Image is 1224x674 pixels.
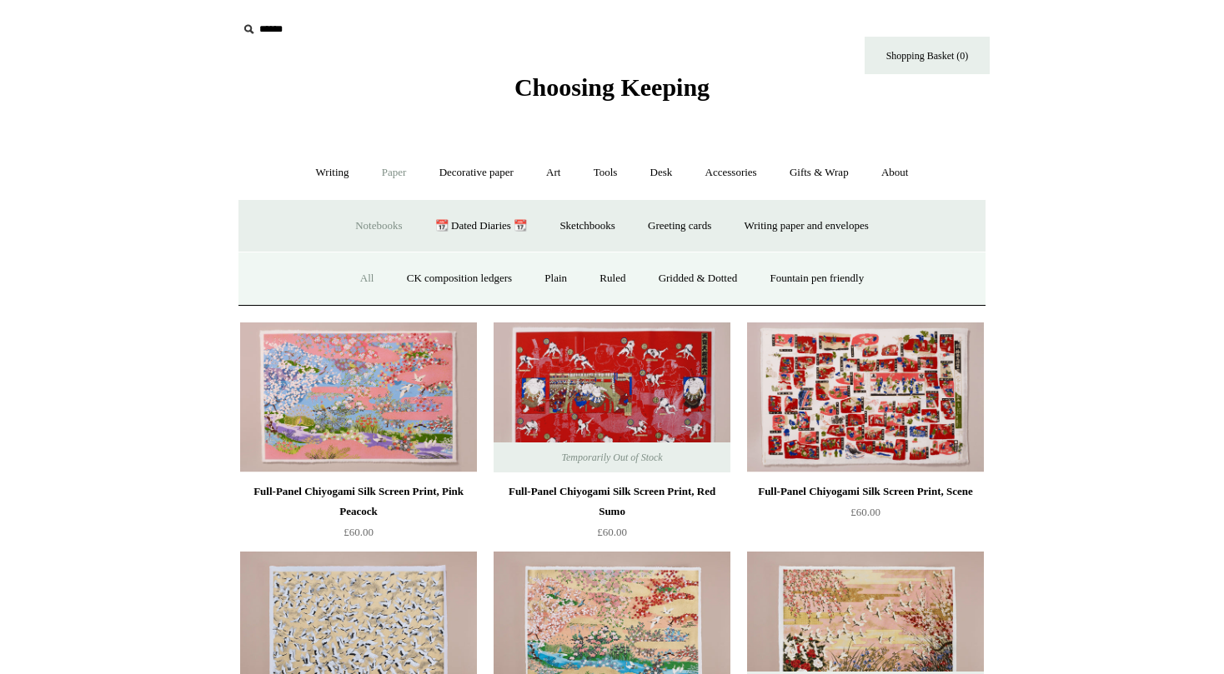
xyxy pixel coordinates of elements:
a: Full-Panel Chiyogami Silk Screen Print, Scene £60.00 [747,482,984,550]
a: Art [531,151,575,195]
a: Fountain pen friendly [755,257,880,301]
span: £60.00 [344,526,374,538]
a: Sketchbooks [544,204,630,248]
a: About [866,151,924,195]
a: Greeting cards [633,204,726,248]
a: Gifts & Wrap [775,151,864,195]
a: Writing paper and envelopes [730,204,884,248]
span: Choosing Keeping [514,73,710,101]
span: £60.00 [597,526,627,538]
a: Shopping Basket (0) [865,37,990,74]
a: CK composition ledgers [392,257,527,301]
a: Writing [301,151,364,195]
div: Full-Panel Chiyogami Silk Screen Print, Scene [751,482,980,502]
a: All [345,257,389,301]
a: Decorative paper [424,151,529,195]
a: Accessories [690,151,772,195]
a: Full-Panel Chiyogami Silk Screen Print, Scene Full-Panel Chiyogami Silk Screen Print, Scene [747,322,984,472]
div: Full-Panel Chiyogami Silk Screen Print, Red Sumo [498,482,726,522]
a: 📆 Dated Diaries 📆 [420,204,542,248]
a: Choosing Keeping [514,87,710,98]
a: Plain [529,257,582,301]
img: Full-Panel Chiyogami Silk Screen Print, Red Sumo [494,322,730,472]
a: Paper [367,151,422,195]
a: Desk [635,151,688,195]
a: Tools [579,151,633,195]
a: Ruled [584,257,640,301]
a: Full-Panel Chiyogami Silk Screen Print, Pink Peacock Full-Panel Chiyogami Silk Screen Print, Pink... [240,322,477,472]
div: Full-Panel Chiyogami Silk Screen Print, Pink Peacock [244,482,473,522]
img: Full-Panel Chiyogami Silk Screen Print, Pink Peacock [240,322,477,472]
a: Full-Panel Chiyogami Silk Screen Print, Pink Peacock £60.00 [240,482,477,550]
span: Temporarily Out of Stock [544,442,679,472]
img: Full-Panel Chiyogami Silk Screen Print, Scene [747,322,984,472]
a: Full-Panel Chiyogami Silk Screen Print, Red Sumo £60.00 [494,482,730,550]
a: Notebooks [340,204,417,248]
span: £60.00 [850,506,880,518]
a: Full-Panel Chiyogami Silk Screen Print, Red Sumo Full-Panel Chiyogami Silk Screen Print, Red Sumo... [494,322,730,472]
a: Gridded & Dotted [644,257,753,301]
